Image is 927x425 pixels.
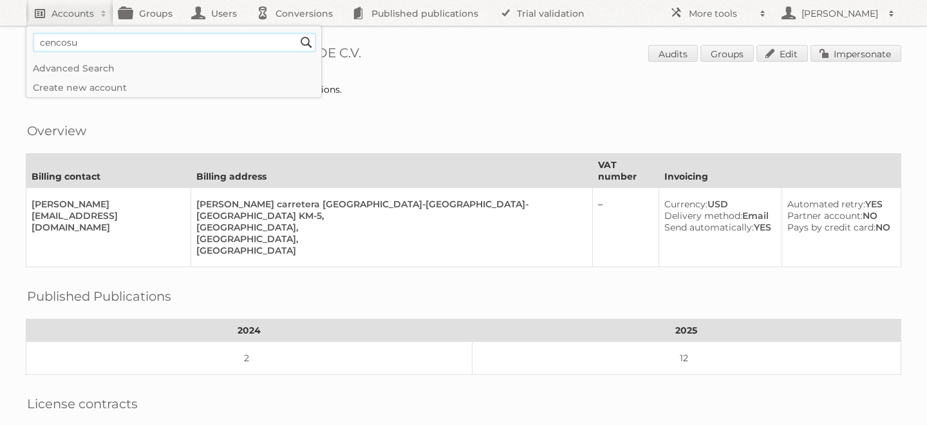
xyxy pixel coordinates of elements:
[196,222,582,233] div: [GEOGRAPHIC_DATA],
[659,154,901,188] th: Invoicing
[787,210,863,222] span: Partner account:
[27,287,171,306] h2: Published Publications
[787,222,876,233] span: Pays by credit card:
[592,154,659,188] th: VAT number
[27,121,86,140] h2: Overview
[472,342,901,375] td: 12
[787,222,890,233] div: NO
[27,394,138,413] h2: License contracts
[26,78,321,97] a: Create new account
[689,7,753,20] h2: More tools
[787,198,865,210] span: Automated retry:
[32,198,180,210] div: [PERSON_NAME]
[648,45,698,62] a: Audits
[32,210,180,233] div: [EMAIL_ADDRESS][DOMAIN_NAME]
[787,198,890,210] div: YES
[664,198,707,210] span: Currency:
[26,59,321,78] a: Advanced Search
[191,154,592,188] th: Billing address
[472,319,901,342] th: 2025
[787,210,890,222] div: NO
[196,233,582,245] div: [GEOGRAPHIC_DATA],
[297,33,316,52] input: Search
[664,210,771,222] div: Email
[26,45,901,64] h1: Account 90123: Betterware De Mexico, S.A.P.I. DE C.V.
[26,319,473,342] th: 2024
[700,45,754,62] a: Groups
[196,245,582,256] div: [GEOGRAPHIC_DATA]
[664,222,754,233] span: Send automatically:
[51,7,94,20] h2: Accounts
[196,198,582,222] div: [PERSON_NAME] carretera [GEOGRAPHIC_DATA]-[GEOGRAPHIC_DATA]-[GEOGRAPHIC_DATA] KM-5,
[26,342,473,375] td: 2
[26,84,901,95] div: [DATE]. Provided 3 extra publications due to commercial negotiations.
[798,7,882,20] h2: [PERSON_NAME]
[810,45,901,62] a: Impersonate
[664,198,771,210] div: USD
[664,222,771,233] div: YES
[756,45,808,62] a: Edit
[664,210,742,222] span: Delivery method:
[26,154,191,188] th: Billing contact
[592,188,659,267] td: –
